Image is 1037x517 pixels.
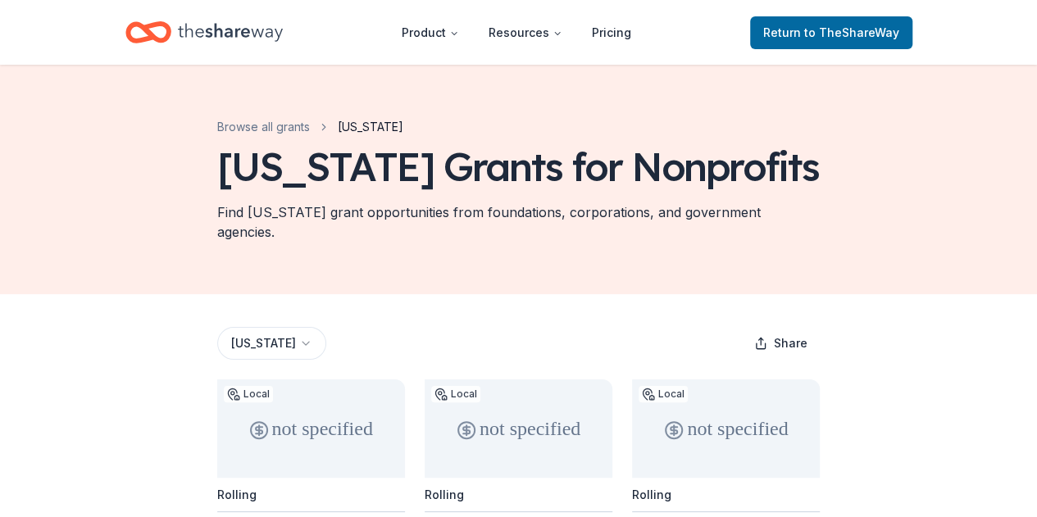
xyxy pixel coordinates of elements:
[125,13,283,52] a: Home
[741,327,821,360] button: Share
[579,16,644,49] a: Pricing
[389,16,472,49] button: Product
[425,488,464,501] div: Rolling
[639,386,688,402] div: Local
[763,23,899,43] span: Return
[425,379,612,478] div: not specified
[804,25,899,39] span: to TheShareWay
[475,16,575,49] button: Resources
[774,333,807,353] span: Share
[217,488,257,501] div: Rolling
[217,379,405,478] div: not specified
[338,117,403,137] span: [US_STATE]
[389,13,644,52] nav: Main
[224,386,273,402] div: Local
[217,143,819,189] div: [US_STATE] Grants for Nonprofits
[217,202,821,242] div: Find [US_STATE] grant opportunities from foundations, corporations, and government agencies.
[431,386,480,402] div: Local
[217,117,310,137] a: Browse all grants
[750,16,912,49] a: Returnto TheShareWay
[632,488,671,501] div: Rolling
[632,379,820,478] div: not specified
[217,117,403,137] nav: breadcrumb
